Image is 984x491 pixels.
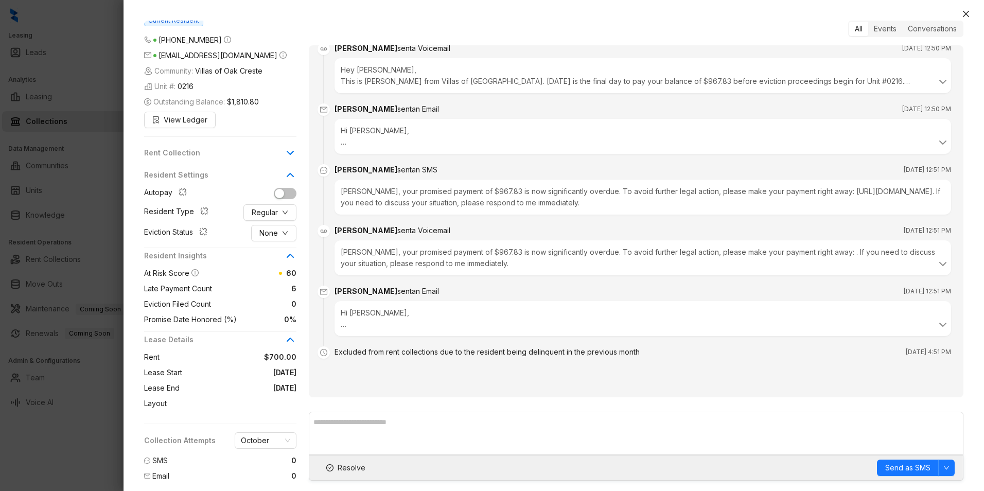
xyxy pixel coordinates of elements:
span: None [259,227,278,239]
div: [PERSON_NAME] [335,103,439,115]
button: Close [960,8,972,20]
span: mail [144,473,150,479]
span: 0 [291,455,296,466]
div: [PERSON_NAME] [335,286,439,297]
span: message [318,164,330,177]
span: [DATE] 12:51 PM [904,165,951,175]
span: down [282,230,288,236]
span: 0 [291,470,296,482]
img: building-icon [144,82,152,91]
span: [DATE] 12:51 PM [904,225,951,236]
div: Hi [PERSON_NAME], This is a final reminder that [DATE] is the last day to pay your outstanding ba... [341,125,945,148]
span: [PHONE_NUMBER] [159,36,222,44]
span: 0216 [178,81,194,92]
span: $700.00 [160,352,296,363]
span: mail [318,103,330,116]
button: Nonedown [251,225,296,241]
span: Unit #: [144,81,194,92]
span: Resolve [338,462,365,474]
span: [DATE] 12:50 PM [902,104,951,114]
span: Lease Details [144,334,284,345]
span: Lease Start [144,367,182,378]
span: [DATE] 12:51 PM [904,286,951,296]
span: At Risk Score [144,269,189,277]
div: Hey [PERSON_NAME], This is [PERSON_NAME] from Villas of [GEOGRAPHIC_DATA]. [DATE] is the final da... [341,64,945,87]
span: Rent Collection [144,147,284,159]
div: All [849,22,868,36]
img: Voicemail Icon [318,225,330,237]
span: sent an Email [397,287,439,295]
span: 0% [237,314,296,325]
div: Rent Collection [144,147,296,165]
span: close [962,10,970,18]
span: 0 [211,299,296,310]
span: sent a Voicemail [397,226,450,235]
span: sent an SMS [397,165,437,174]
span: [DATE] [180,382,296,394]
span: Email [152,470,169,482]
span: SMS [152,455,168,466]
button: Send as SMS [877,460,939,476]
span: Lease End [144,382,180,394]
span: info-circle [191,269,199,276]
div: Resident Settings [144,169,296,187]
span: Collection Attempts [144,435,216,446]
div: Lease Details [144,334,296,352]
div: Autopay [144,187,191,200]
button: Resolve [318,460,374,476]
div: [PERSON_NAME], your promised payment of $967.83 is now significantly overdue. To avoid further le... [335,180,951,215]
button: View Ledger [144,112,216,128]
span: phone [144,36,151,43]
div: Events [868,22,902,36]
span: Community: [144,65,262,77]
span: [DATE] [182,367,296,378]
span: down [282,209,288,216]
div: Conversations [902,22,962,36]
span: sent an Email [397,104,439,113]
span: Outstanding Balance: [144,96,259,108]
span: info-circle [224,36,231,43]
span: Send as SMS [885,462,930,474]
span: [EMAIL_ADDRESS][DOMAIN_NAME] [159,51,277,60]
span: Regular [252,207,278,218]
span: file-search [152,116,160,124]
div: segmented control [848,21,963,37]
img: building-icon [144,67,152,75]
span: [DATE] 12:50 PM [902,43,951,54]
span: mail [318,286,330,298]
span: Rent [144,352,160,363]
span: info-circle [279,51,287,59]
span: dollar [144,98,151,106]
div: Resident Type [144,206,213,219]
div: [PERSON_NAME], your promised payment of $967.83 is now significantly overdue. To avoid further le... [341,247,945,269]
span: Eviction Filed Count [144,299,211,310]
span: Resident Insights [144,250,284,261]
span: Resident Settings [144,169,284,181]
div: Resident Insights [144,250,296,268]
div: Excluded from rent collections due to the resident being delinquent in the previous month [335,346,640,358]
span: sent a Voicemail [397,44,450,52]
div: [PERSON_NAME] [335,164,437,176]
button: Regulardown [243,204,296,221]
img: Voicemail Icon [318,43,330,55]
div: [PERSON_NAME] [335,43,450,54]
span: Layout [144,398,167,409]
span: Villas of Oak Creste [195,65,262,77]
span: 6 [212,283,296,294]
span: message [144,458,150,464]
span: down [943,465,950,471]
div: [PERSON_NAME] [335,225,450,236]
span: $1,810.80 [227,96,259,108]
span: check-circle [326,464,333,471]
span: Current Resident [144,15,203,26]
span: clock-circle [318,346,330,359]
span: [DATE] 4:51 PM [906,347,951,357]
div: Eviction Status [144,226,212,240]
span: View Ledger [164,114,207,126]
span: October [241,433,290,448]
span: Late Payment Count [144,283,212,294]
span: mail [144,51,151,59]
span: 60 [286,269,296,277]
span: Promise Date Honored (%) [144,314,237,325]
div: Hi [PERSON_NAME], This is [PERSON_NAME] from Villas of [GEOGRAPHIC_DATA]. Your promised payment o... [341,307,945,330]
